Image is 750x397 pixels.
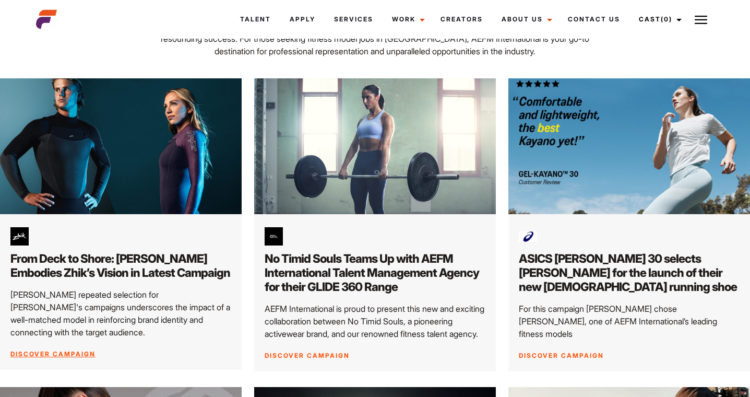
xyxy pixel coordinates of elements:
h2: From Deck to Shore: [PERSON_NAME] Embodies Zhik’s Vision in Latest Campaign [10,252,231,280]
a: Creators [431,5,492,33]
span: (0) [661,15,672,23]
img: images [10,227,29,246]
a: Services [325,5,383,33]
a: About Us [492,5,558,33]
img: images 1 [519,227,537,246]
a: Talent [231,5,280,33]
img: 1@3x 18 scaled [254,78,496,214]
a: Apply [280,5,325,33]
p: AEFM International is proud to present this new and exciting collaboration between No Timid Souls... [265,302,485,340]
p: For this campaign [PERSON_NAME] chose [PERSON_NAME], one of AEFM International’s leading fitness ... [519,302,740,340]
p: [PERSON_NAME] repeated selection for [PERSON_NAME]'s campaigns underscores the impact of a well-m... [10,288,231,338]
a: Discover Campaign [10,350,96,358]
img: download [265,227,283,246]
img: Untitled 10 3 [508,78,750,214]
img: cropped-aefm-brand-fav-22-square.png [36,9,57,30]
a: Cast(0) [629,5,688,33]
img: Burger icon [695,14,707,26]
a: Contact Us [558,5,629,33]
h2: No Timid Souls Teams Up with AEFM International Talent Management Agency for their GLIDE 360 Range [265,252,485,294]
a: Discover Campaign [265,352,350,359]
h2: ASICS [PERSON_NAME] 30 selects [PERSON_NAME] for the launch of their new [DEMOGRAPHIC_DATA] runni... [519,252,740,294]
a: Discover Campaign [519,352,604,359]
a: Work [383,5,431,33]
